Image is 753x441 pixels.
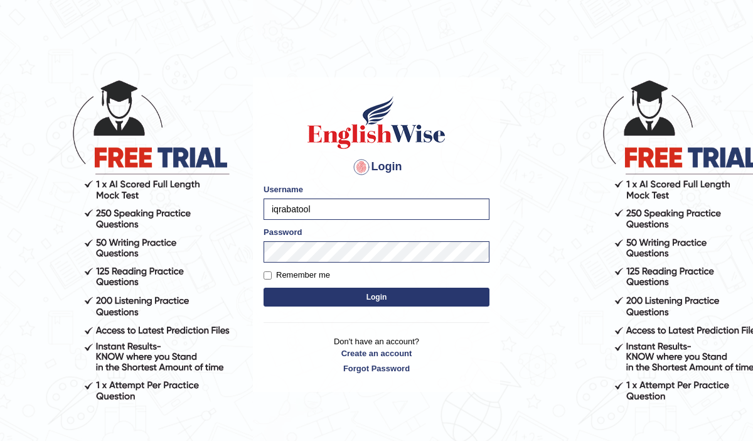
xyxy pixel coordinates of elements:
[264,269,330,281] label: Remember me
[264,271,272,280] input: Remember me
[264,288,489,307] button: Login
[264,183,303,195] label: Username
[264,157,489,177] h4: Login
[305,94,448,151] img: Logo of English Wise sign in for intelligent practice with AI
[264,335,489,374] p: Don't have an account?
[264,362,489,374] a: Forgot Password
[264,226,302,238] label: Password
[264,347,489,359] a: Create an account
